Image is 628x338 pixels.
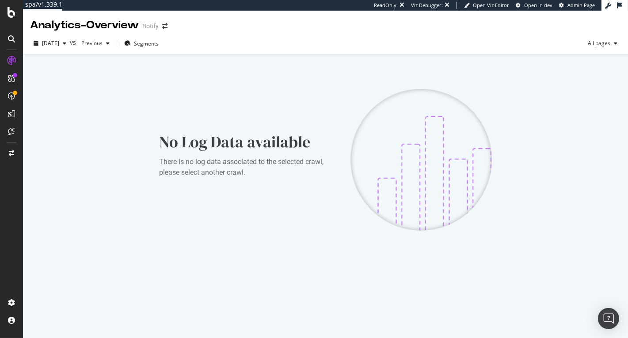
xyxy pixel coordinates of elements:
[464,2,509,9] a: Open Viz Editor
[411,2,443,9] div: Viz Debugger:
[473,2,509,8] span: Open Viz Editor
[516,2,552,9] a: Open in dev
[30,18,139,33] div: Analytics - Overview
[42,39,59,47] span: 2025 Sep. 29th
[598,308,619,329] div: Open Intercom Messenger
[121,36,162,50] button: Segments
[134,40,159,47] span: Segments
[78,36,113,50] button: Previous
[567,2,595,8] span: Admin Page
[162,23,167,29] div: arrow-right-arrow-left
[584,39,610,47] span: All pages
[160,157,336,178] div: There is no log data associated to the selected crawl, please select another crawl.
[584,36,621,50] button: All pages
[78,39,103,47] span: Previous
[350,89,492,230] img: CKGWtfuM.png
[160,131,336,153] div: No Log Data available
[374,2,398,9] div: ReadOnly:
[70,38,78,47] span: vs
[30,36,70,50] button: [DATE]
[524,2,552,8] span: Open in dev
[559,2,595,9] a: Admin Page
[142,22,159,31] div: Botify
